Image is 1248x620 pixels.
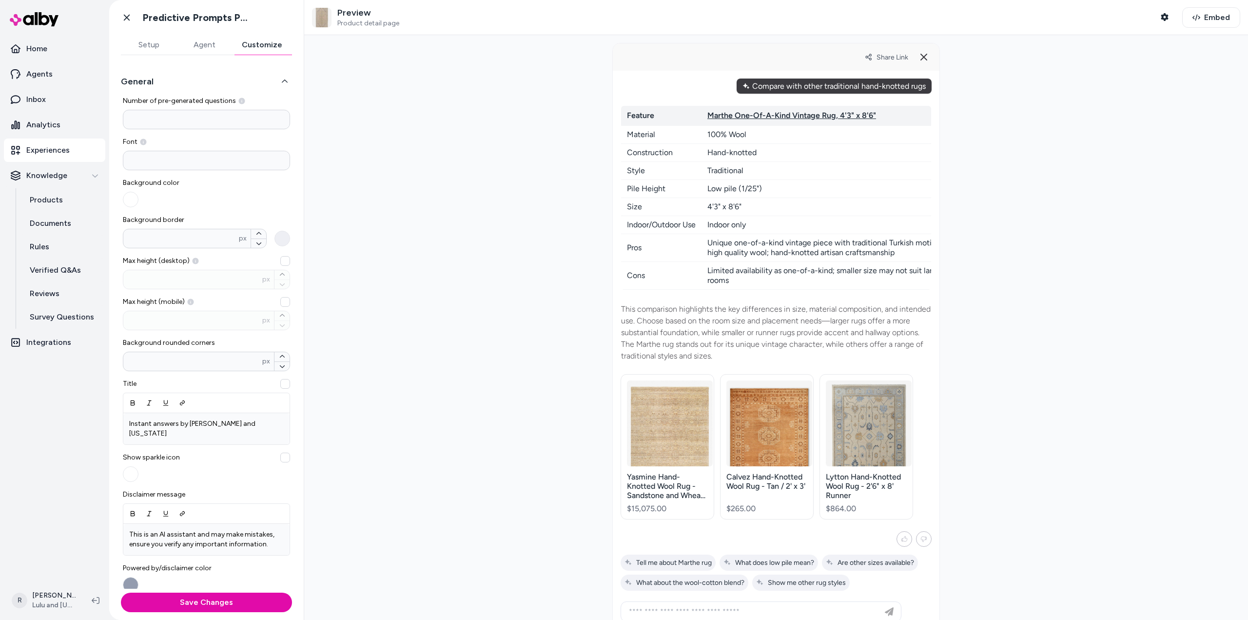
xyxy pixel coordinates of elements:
a: Agents [4,62,105,86]
button: Background borderpx [251,229,266,239]
button: Max height (desktop) px [280,256,290,266]
p: Documents [30,218,71,229]
button: Background rounded cornerspx [274,361,290,371]
a: Experiences [4,139,105,162]
span: Max height (mobile) [123,297,290,307]
p: Instant answers by [PERSON_NAME] and [US_STATE] [129,419,284,439]
h1: Predictive Prompts PDP [142,12,252,24]
input: Background borderpx [123,234,239,243]
span: px [262,275,270,284]
a: Verified Q&As [20,259,105,282]
span: Lulu and [US_STATE] [32,600,76,610]
p: Analytics [26,119,60,131]
button: Max height (mobile) px [280,297,290,307]
button: Italic (Ctrl+U) [141,505,157,522]
a: Documents [20,212,105,235]
a: Rules [20,235,105,259]
span: Background rounded corners [123,338,290,348]
a: Analytics [4,113,105,137]
button: Max height (desktop) px [274,280,290,289]
button: Underline (Ctrl+I) [157,394,174,412]
p: Home [26,43,47,55]
a: Products [20,188,105,212]
p: Reviews [30,288,59,300]
span: Number of pre-generated questions [123,96,290,106]
span: Powered by/disclaimer color [123,563,290,573]
p: Agents [26,68,53,80]
span: R [12,593,27,608]
button: Max height (mobile) px [274,320,290,330]
button: Bold (Ctrl+B) [124,505,141,522]
button: Underline (Ctrl+I) [157,505,174,522]
p: Integrations [26,337,71,348]
p: [PERSON_NAME] [32,591,76,600]
p: This is an AI assistant and may make mistakes, ensure you verify any important information. [129,530,284,549]
button: Customize [232,35,292,55]
button: Max height (mobile) px [274,311,290,320]
p: Survey Questions [30,311,94,323]
button: Setup [121,35,176,55]
span: px [262,357,270,366]
a: Home [4,37,105,60]
span: px [262,316,270,325]
img: alby Logo [10,12,58,26]
span: Show sparkle icon [123,453,290,462]
p: Knowledge [26,170,67,181]
span: Title [123,379,290,389]
img: Marthe One-Of-A-Kind Vintage Rug, 4'3" x 8'6" [312,8,331,27]
a: Integrations [4,331,105,354]
button: Embed [1182,7,1240,28]
button: Background rounded cornerspx [274,352,290,361]
button: Save Changes [121,593,292,612]
p: Products [30,194,63,206]
button: Knowledge [4,164,105,187]
span: Product detail page [337,19,399,28]
button: Powered by/disclaimer color [123,577,138,593]
input: Max height (mobile) px [123,316,262,325]
span: Background border [123,215,290,225]
a: Inbox [4,88,105,111]
button: Max height (desktop) px [274,270,290,280]
p: Rules [30,241,49,253]
input: Background rounded cornerspx [123,357,262,366]
div: General [121,96,292,593]
span: px [239,234,247,243]
a: Survey Questions [20,305,105,329]
button: Agent [176,35,232,55]
button: R[PERSON_NAME]Lulu and [US_STATE] [6,585,84,616]
button: Background borderpx [251,239,266,248]
p: Preview [337,7,399,19]
span: Background color [123,178,203,188]
button: Link [174,394,191,412]
input: Number of pre-generated questions [123,110,290,129]
button: Italic (Ctrl+U) [141,394,157,412]
button: Bold (Ctrl+B) [124,394,141,412]
button: General [121,75,292,88]
p: Inbox [26,94,46,105]
label: Font [123,137,290,147]
input: Max height (desktop) px [123,275,262,284]
span: Max height (desktop) [123,256,290,266]
a: Reviews [20,282,105,305]
button: Link [174,505,191,522]
p: Experiences [26,144,70,156]
div: Disclaimer message [123,490,290,556]
button: Background borderpx [274,231,290,246]
p: Verified Q&As [30,264,81,276]
span: Embed [1204,12,1230,23]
